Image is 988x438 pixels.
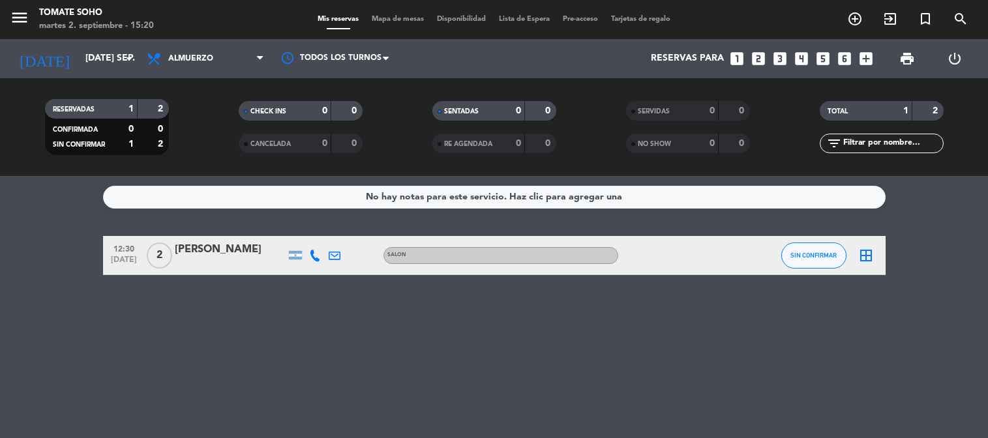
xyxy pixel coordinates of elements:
input: Filtrar por nombre... [842,136,943,151]
i: add_box [858,50,875,67]
i: arrow_drop_down [121,51,137,66]
i: looks_3 [771,50,788,67]
span: Disponibilidad [430,16,492,23]
span: SERVIDAS [638,108,670,115]
span: CONFIRMADA [53,126,98,133]
span: Mapa de mesas [365,16,430,23]
strong: 0 [739,106,747,115]
span: Reservas para [651,53,724,64]
span: Almuerzo [168,54,213,63]
span: Mis reservas [311,16,365,23]
strong: 0 [322,139,327,148]
i: looks_4 [793,50,810,67]
strong: 1 [128,104,134,113]
span: Lista de Espera [492,16,556,23]
span: 12:30 [108,241,140,255]
span: TOTAL [828,108,848,115]
div: martes 2. septiembre - 15:20 [39,20,154,33]
span: [DATE] [108,255,140,270]
div: LOG OUT [931,39,978,78]
span: SIN CONFIRMAR [53,141,105,148]
span: SALON [387,252,406,257]
div: Tomate Soho [39,7,154,20]
span: CHECK INS [250,108,286,115]
span: 2 [147,242,172,269]
strong: 2 [158,139,166,149]
strong: 0 [128,124,134,134]
i: looks_6 [836,50,853,67]
i: looks_one [728,50,745,67]
span: Pre-acceso [556,16,605,23]
strong: 0 [158,124,166,134]
strong: 1 [903,106,908,115]
span: print [899,51,915,66]
strong: 0 [516,139,521,148]
strong: 2 [933,106,940,115]
strong: 0 [516,106,521,115]
strong: 0 [322,106,327,115]
span: NO SHOW [638,141,671,147]
i: exit_to_app [882,11,898,27]
strong: 0 [710,106,715,115]
span: SENTADAS [444,108,479,115]
button: menu [10,8,29,32]
strong: 0 [352,106,359,115]
i: search [953,11,968,27]
strong: 1 [128,139,134,149]
div: No hay notas para este servicio. Haz clic para agregar una [366,190,622,205]
span: SIN CONFIRMAR [790,252,837,259]
span: RESERVADAS [53,106,95,113]
span: CANCELADA [250,141,291,147]
div: [PERSON_NAME] [175,241,286,258]
i: menu [10,8,29,27]
i: looks_5 [815,50,831,67]
i: power_settings_new [947,51,963,66]
i: add_circle_outline [847,11,863,27]
strong: 0 [545,106,553,115]
i: turned_in_not [918,11,933,27]
strong: 0 [739,139,747,148]
strong: 2 [158,104,166,113]
button: SIN CONFIRMAR [781,242,846,269]
i: looks_two [750,50,767,67]
span: Tarjetas de regalo [605,16,677,23]
strong: 0 [545,139,553,148]
strong: 0 [352,139,359,148]
strong: 0 [710,139,715,148]
i: filter_list [826,136,842,151]
span: RE AGENDADA [444,141,492,147]
i: [DATE] [10,44,79,73]
i: border_all [858,248,874,263]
